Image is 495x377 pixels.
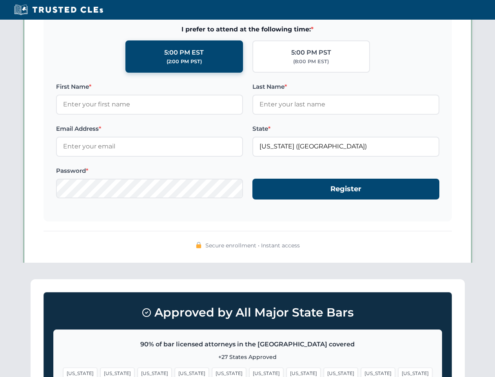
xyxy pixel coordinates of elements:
[252,95,439,114] input: Enter your last name
[56,124,243,134] label: Email Address
[56,95,243,114] input: Enter your first name
[252,179,439,199] button: Register
[252,124,439,134] label: State
[12,4,105,16] img: Trusted CLEs
[53,302,442,323] h3: Approved by All Major State Bars
[252,82,439,92] label: Last Name
[56,166,243,176] label: Password
[56,137,243,156] input: Enter your email
[293,58,329,66] div: (8:00 PM EST)
[252,137,439,156] input: Florida (FL)
[167,58,202,66] div: (2:00 PM PST)
[56,24,439,35] span: I prefer to attend at the following time:
[291,48,331,58] div: 5:00 PM PST
[56,82,243,92] label: First Name
[63,353,432,361] p: +27 States Approved
[164,48,204,58] div: 5:00 PM EST
[63,339,432,350] p: 90% of bar licensed attorneys in the [GEOGRAPHIC_DATA] covered
[205,241,300,250] span: Secure enrollment • Instant access
[196,242,202,248] img: 🔒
